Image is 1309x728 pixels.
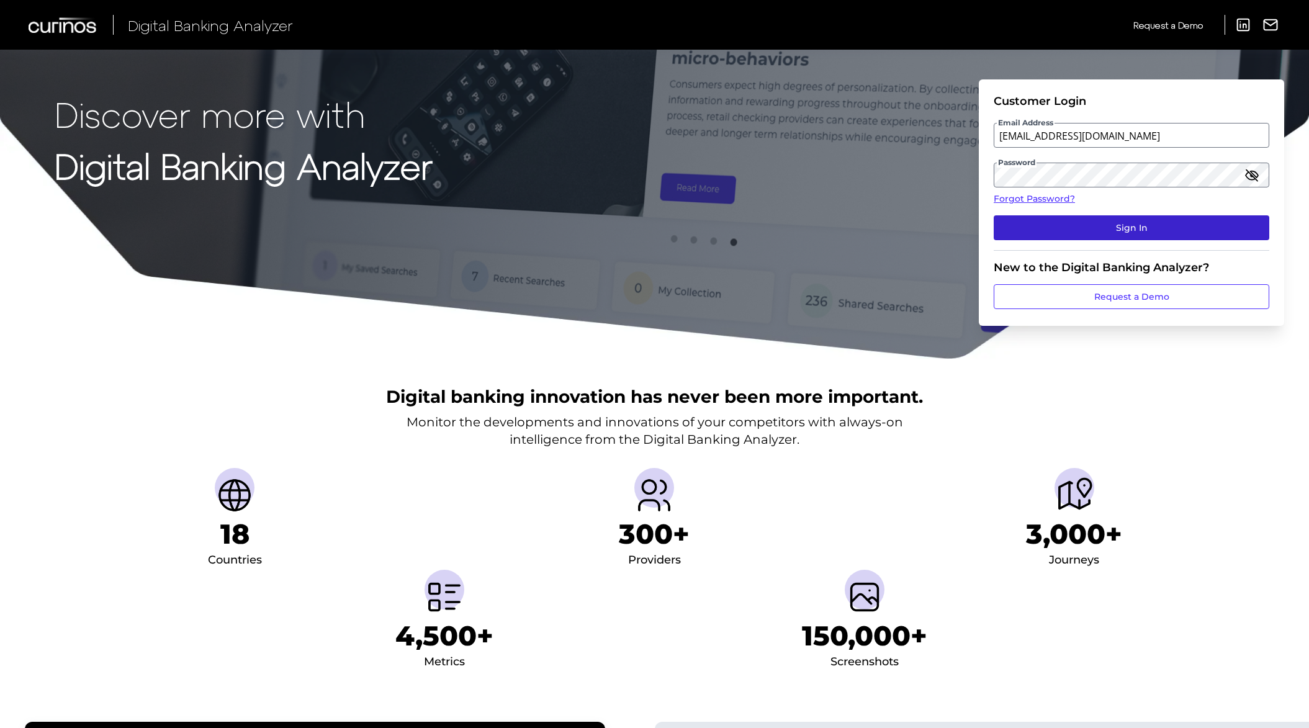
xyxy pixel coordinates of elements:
[55,145,433,186] strong: Digital Banking Analyzer
[215,475,254,515] img: Countries
[1055,475,1094,515] img: Journeys
[830,652,899,672] div: Screenshots
[994,284,1269,309] a: Request a Demo
[994,215,1269,240] button: Sign In
[994,261,1269,274] div: New to the Digital Banking Analyzer?
[1026,518,1122,550] h1: 3,000+
[407,413,903,448] p: Monitor the developments and innovations of your competitors with always-on intelligence from the...
[29,17,98,33] img: Curinos
[55,94,433,133] p: Discover more with
[1049,550,1099,570] div: Journeys
[994,192,1269,205] a: Forgot Password?
[128,16,293,34] span: Digital Banking Analyzer
[395,619,493,652] h1: 4,500+
[997,118,1055,128] span: Email Address
[424,652,465,672] div: Metrics
[1133,15,1203,35] a: Request a Demo
[1133,20,1203,30] span: Request a Demo
[997,158,1037,168] span: Password
[619,518,690,550] h1: 300+
[425,577,464,617] img: Metrics
[634,475,674,515] img: Providers
[386,385,923,408] h2: Digital banking innovation has never been more important.
[628,550,681,570] div: Providers
[994,94,1269,108] div: Customer Login
[845,577,884,617] img: Screenshots
[220,518,250,550] h1: 18
[208,550,262,570] div: Countries
[802,619,927,652] h1: 150,000+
